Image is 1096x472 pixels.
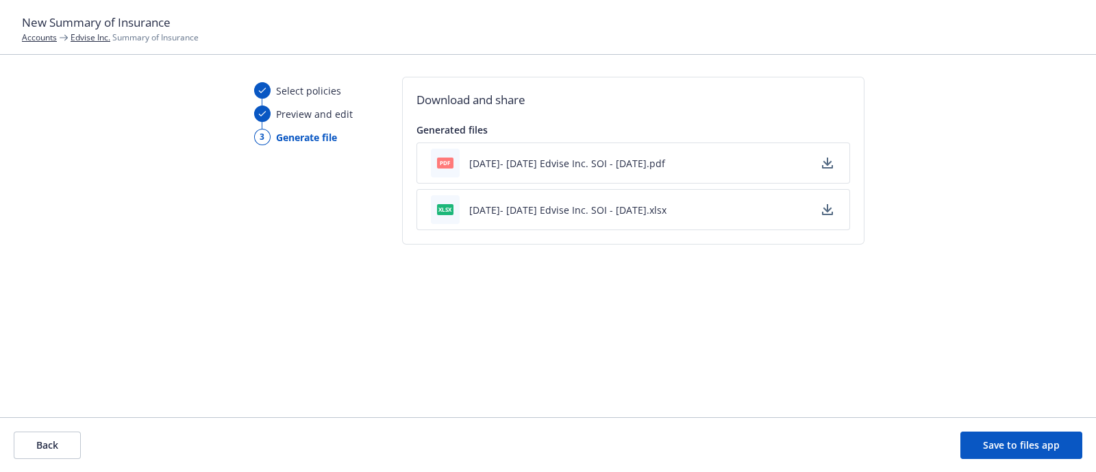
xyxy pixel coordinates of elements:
[416,123,488,136] span: Generated files
[469,156,665,171] button: [DATE]- [DATE] Edvise Inc. SOI - [DATE].pdf
[276,84,341,98] span: Select policies
[22,14,1074,32] h1: New Summary of Insurance
[71,32,110,43] a: Edvise Inc.
[469,203,667,217] button: [DATE]- [DATE] Edvise Inc. SOI - [DATE].xlsx
[276,107,353,121] span: Preview and edit
[254,129,271,145] div: 3
[416,91,850,109] h2: Download and share
[437,204,453,214] span: xlsx
[276,130,337,145] span: Generate file
[22,32,57,43] a: Accounts
[14,432,81,459] button: Back
[71,32,199,43] span: Summary of Insurance
[960,432,1082,459] button: Save to files app
[437,158,453,168] span: pdf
